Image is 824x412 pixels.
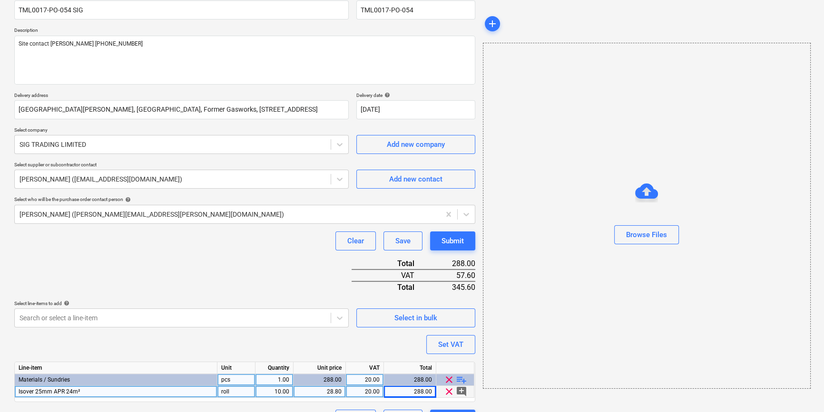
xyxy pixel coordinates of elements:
div: 288.00 [384,386,436,398]
div: VAT [346,362,384,374]
div: Line-item [15,362,217,374]
button: Save [383,231,422,250]
span: Materials / Sundries [19,376,70,383]
div: Total [352,281,430,293]
span: clear [443,386,455,397]
div: Select who will be the purchase order contact person [14,196,475,202]
input: Document name [14,0,349,19]
button: Clear [335,231,376,250]
div: 288.00 [297,374,342,386]
div: Set VAT [438,338,463,351]
div: Browse Files [483,43,811,389]
div: 10.00 [259,386,289,398]
div: VAT [352,269,430,281]
div: Browse Files [626,229,667,241]
div: Unit price [294,362,346,374]
div: Total [384,362,436,374]
div: 28.80 [297,386,342,398]
span: help [123,197,131,202]
button: Select in bulk [356,308,475,327]
span: playlist_add [456,374,467,385]
div: 20.00 [350,386,380,398]
div: 57.60 [430,269,475,281]
div: 345.60 [430,281,475,293]
div: 1.00 [259,374,289,386]
div: roll [217,386,255,398]
div: 20.00 [350,374,380,386]
div: Unit [217,362,255,374]
span: help [62,300,69,306]
div: Total [352,258,430,269]
div: 288.00 [384,374,436,386]
p: Select company [14,127,349,135]
div: Add new contact [389,173,442,185]
div: pcs [217,374,255,386]
p: Description [14,27,475,35]
span: add_comment [456,386,467,397]
div: Select line-items to add [14,300,349,307]
div: Delivery date [356,92,475,98]
div: Clear [347,235,364,247]
span: add [487,18,498,29]
p: Select supplier or subcontractor contact [14,162,349,170]
button: Browse Files [614,225,679,244]
button: Add new contact [356,170,475,189]
iframe: Chat Widget [776,366,824,412]
div: Save [395,235,411,247]
div: Submit [441,235,464,247]
input: Delivery address [14,100,349,119]
span: Isover 25mm APR 24m² [19,388,80,395]
div: 288.00 [430,258,475,269]
div: Select in bulk [394,312,437,324]
span: help [383,92,390,98]
span: clear [443,374,455,385]
button: Submit [430,231,475,250]
div: Add new company [387,138,445,151]
button: Set VAT [426,335,475,354]
textarea: Site contact [PERSON_NAME] [PHONE_NUMBER] [14,36,475,85]
div: Quantity [255,362,294,374]
p: Delivery address [14,92,349,100]
input: Delivery date not specified [356,100,475,119]
button: Add new company [356,135,475,154]
input: Reference number [356,0,475,19]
